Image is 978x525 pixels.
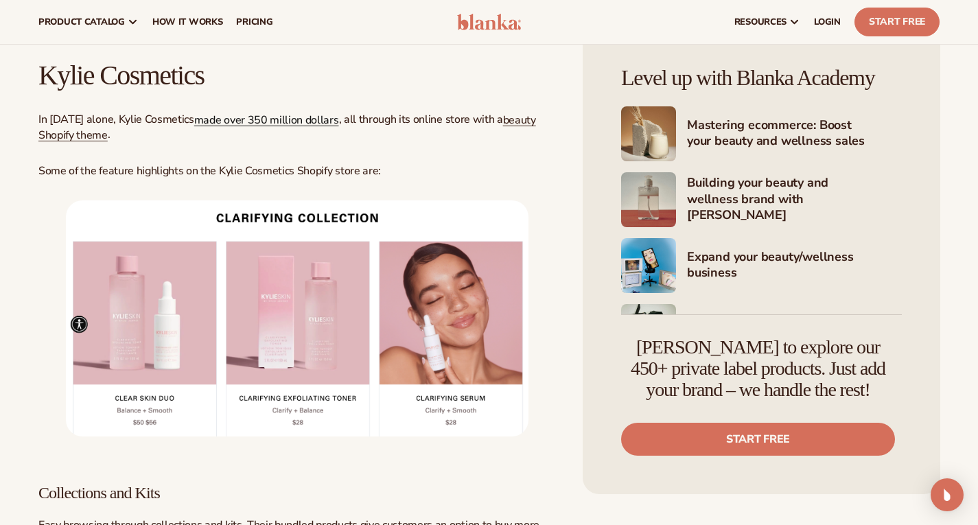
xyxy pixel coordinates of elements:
a: Shopify Image 5 Mastering ecommerce: Boost your beauty and wellness sales [621,106,902,161]
a: Shopify Image 8 Marketing your beauty and wellness brand 101 [621,304,902,359]
img: Shopify Image 8 [621,304,676,359]
h2: Kylie Cosmetics [38,60,556,91]
img: collection example [66,200,528,436]
a: beauty Shopify theme [38,113,536,143]
img: logo [457,14,522,30]
h3: Collections and Kits [38,484,556,502]
h4: Mastering ecommerce: Boost your beauty and wellness sales [687,117,902,151]
a: Start Free [854,8,940,36]
img: Shopify Image 7 [621,238,676,293]
a: Shopify Image 6 Building your beauty and wellness brand with [PERSON_NAME] [621,172,902,227]
a: Blanka Brand Signup – 6 Best Shopify Themes [66,200,528,436]
img: Shopify Image 5 [621,106,676,161]
a: made over 350 million dollars [194,113,339,128]
img: Shopify Image 6 [621,172,676,227]
p: In [DATE] alone, Kylie Cosmetics , all through its online store with a . [38,113,556,142]
h4: Level up with Blanka Academy [621,66,902,90]
h4: [PERSON_NAME] to explore our 450+ private label products. Just add your brand – we handle the rest! [621,337,895,400]
h4: Expand your beauty/wellness business [687,249,902,283]
span: product catalog [38,16,125,27]
span: pricing [236,16,272,27]
span: LOGIN [814,16,841,27]
p: Some of the feature highlights on the Kylie Cosmetics Shopify store are: [38,164,556,178]
h4: Building your beauty and wellness brand with [PERSON_NAME] [687,175,902,224]
a: Start free [621,423,895,456]
span: How It Works [152,16,223,27]
a: Shopify Image 7 Expand your beauty/wellness business [621,238,902,293]
div: Open Intercom Messenger [931,478,964,511]
span: resources [734,16,787,27]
